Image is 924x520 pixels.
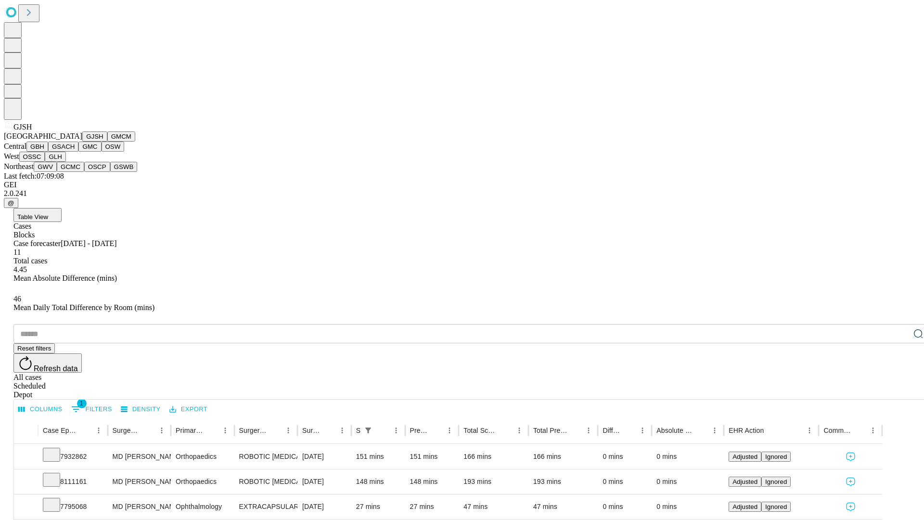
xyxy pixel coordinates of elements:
div: MD [PERSON_NAME] [PERSON_NAME] Md [113,469,166,494]
div: ROBOTIC [MEDICAL_DATA] KNEE TOTAL [239,444,293,469]
button: Select columns [16,402,65,417]
button: Expand [19,499,33,516]
button: Export [167,402,210,417]
button: GLH [45,152,65,162]
button: OSCP [84,162,110,172]
span: Ignored [765,453,787,460]
button: Expand [19,474,33,491]
button: Sort [765,424,778,437]
div: GEI [4,181,920,189]
span: Table View [17,213,48,221]
div: 151 mins [410,444,454,469]
button: Menu [92,424,105,437]
button: Density [118,402,163,417]
div: 47 mins [463,494,524,519]
button: Sort [694,424,708,437]
span: 11 [13,248,21,256]
button: Adjusted [729,477,761,487]
button: Ignored [761,502,791,512]
div: MD [PERSON_NAME] [113,494,166,519]
span: West [4,152,19,160]
div: Total Predicted Duration [533,427,568,434]
button: Menu [155,424,168,437]
button: GSWB [110,162,138,172]
button: OSSC [19,152,45,162]
button: GWV [34,162,57,172]
button: Show filters [361,424,375,437]
div: Predicted In Room Duration [410,427,429,434]
div: 7795068 [43,494,103,519]
span: Total cases [13,257,47,265]
button: Menu [282,424,295,437]
div: 148 mins [410,469,454,494]
div: 27 mins [410,494,454,519]
span: Central [4,142,26,150]
span: Ignored [765,503,787,510]
div: 166 mins [533,444,593,469]
button: Sort [499,424,513,437]
button: Sort [622,424,636,437]
div: 8111161 [43,469,103,494]
div: 7932862 [43,444,103,469]
span: Ignored [765,478,787,485]
button: Menu [636,424,649,437]
div: Surgeon Name [113,427,141,434]
span: Refresh data [34,364,78,373]
button: Table View [13,208,62,222]
div: Orthopaedics [176,469,229,494]
div: 0 mins [603,494,647,519]
button: Sort [568,424,582,437]
div: 193 mins [463,469,524,494]
span: 4.45 [13,265,27,273]
button: OSW [102,142,125,152]
button: Sort [78,424,92,437]
button: GCMC [57,162,84,172]
button: Sort [268,424,282,437]
div: Primary Service [176,427,204,434]
div: 47 mins [533,494,593,519]
div: 148 mins [356,469,400,494]
div: Comments [823,427,851,434]
button: Show filters [69,402,115,417]
div: 0 mins [656,469,719,494]
button: Menu [582,424,595,437]
button: Menu [335,424,349,437]
button: Sort [205,424,218,437]
button: Sort [853,424,866,437]
div: Case Epic Id [43,427,77,434]
div: [DATE] [302,469,346,494]
div: Surgery Date [302,427,321,434]
button: Sort [141,424,155,437]
div: Total Scheduled Duration [463,427,498,434]
div: MD [PERSON_NAME] [PERSON_NAME] Md [113,444,166,469]
div: Absolute Difference [656,427,693,434]
span: Northeast [4,162,34,170]
div: ROBOTIC [MEDICAL_DATA] KNEE TOTAL [239,469,293,494]
div: EXTRACAPSULAR CATARACT REMOVAL WITH [MEDICAL_DATA] [239,494,293,519]
span: Adjusted [732,478,757,485]
div: Orthopaedics [176,444,229,469]
button: GJSH [82,131,107,142]
button: Menu [708,424,721,437]
button: Menu [389,424,403,437]
button: @ [4,198,18,208]
span: Mean Daily Total Difference by Room (mins) [13,303,154,312]
div: 0 mins [656,444,719,469]
span: Adjusted [732,453,757,460]
button: Adjusted [729,452,761,462]
button: GSACH [48,142,78,152]
div: 166 mins [463,444,524,469]
button: Reset filters [13,343,55,353]
button: Ignored [761,477,791,487]
div: 0 mins [603,469,647,494]
span: 46 [13,295,21,303]
span: [DATE] - [DATE] [61,239,116,247]
button: Sort [429,424,443,437]
div: Surgery Name [239,427,267,434]
button: Refresh data [13,353,82,373]
div: [DATE] [302,494,346,519]
span: GJSH [13,123,32,131]
span: Reset filters [17,345,51,352]
button: GMC [78,142,101,152]
div: 1 active filter [361,424,375,437]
